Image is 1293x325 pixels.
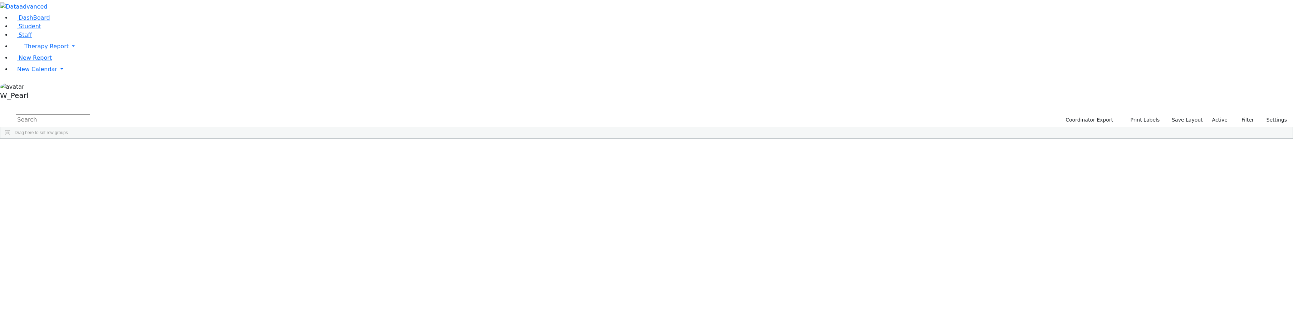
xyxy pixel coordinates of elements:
button: Print Labels [1122,114,1163,125]
span: New Report [19,54,52,61]
span: Student [19,23,41,30]
span: Drag here to set row groups [15,130,68,135]
a: New Report [11,54,52,61]
input: Search [16,114,90,125]
a: DashBoard [11,14,50,21]
a: Therapy Report [11,39,1293,54]
button: Save Layout [1169,114,1206,125]
span: DashBoard [19,14,50,21]
a: New Calendar [11,62,1293,77]
label: Active [1209,114,1231,125]
button: Settings [1257,114,1290,125]
button: Coordinator Export [1061,114,1116,125]
span: Therapy Report [24,43,69,50]
span: New Calendar [17,66,57,73]
a: Staff [11,31,32,38]
span: Staff [19,31,32,38]
a: Student [11,23,41,30]
button: Filter [1232,114,1257,125]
